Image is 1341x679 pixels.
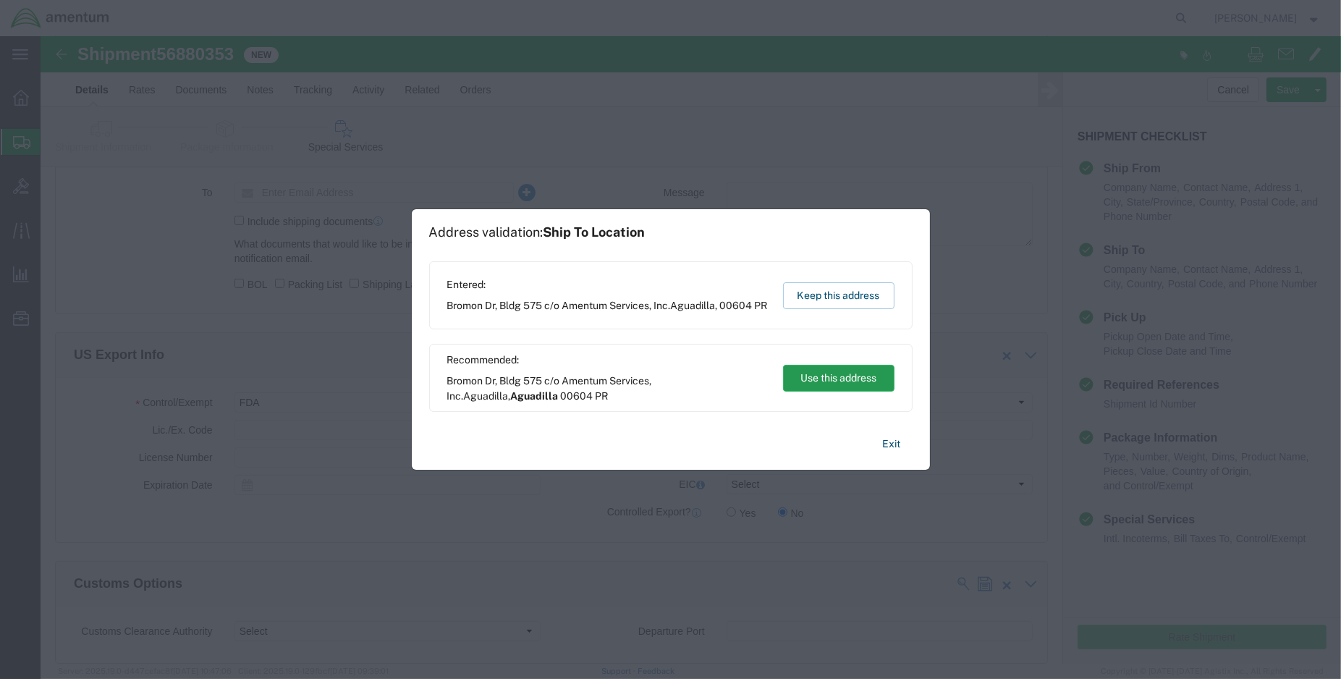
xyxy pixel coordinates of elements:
span: Aguadilla [464,390,509,402]
button: Use this address [783,365,894,392]
span: Aguadilla [511,390,559,402]
h1: Address validation: [429,224,646,240]
button: Exit [871,431,913,457]
span: Bromon Dr, Bldg 575 c/o Amentum Services, Inc. , [447,374,769,404]
span: Ship To Location [543,224,646,240]
span: Recommended: [447,353,769,368]
span: PR [596,390,609,402]
span: 00604 [720,300,753,311]
span: PR [755,300,768,311]
span: Aguadilla [671,300,716,311]
span: Bromon Dr, Bldg 575 c/o Amentum Services, Inc. , [447,298,768,313]
span: 00604 [561,390,593,402]
button: Keep this address [783,282,894,309]
span: Entered: [447,277,768,292]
